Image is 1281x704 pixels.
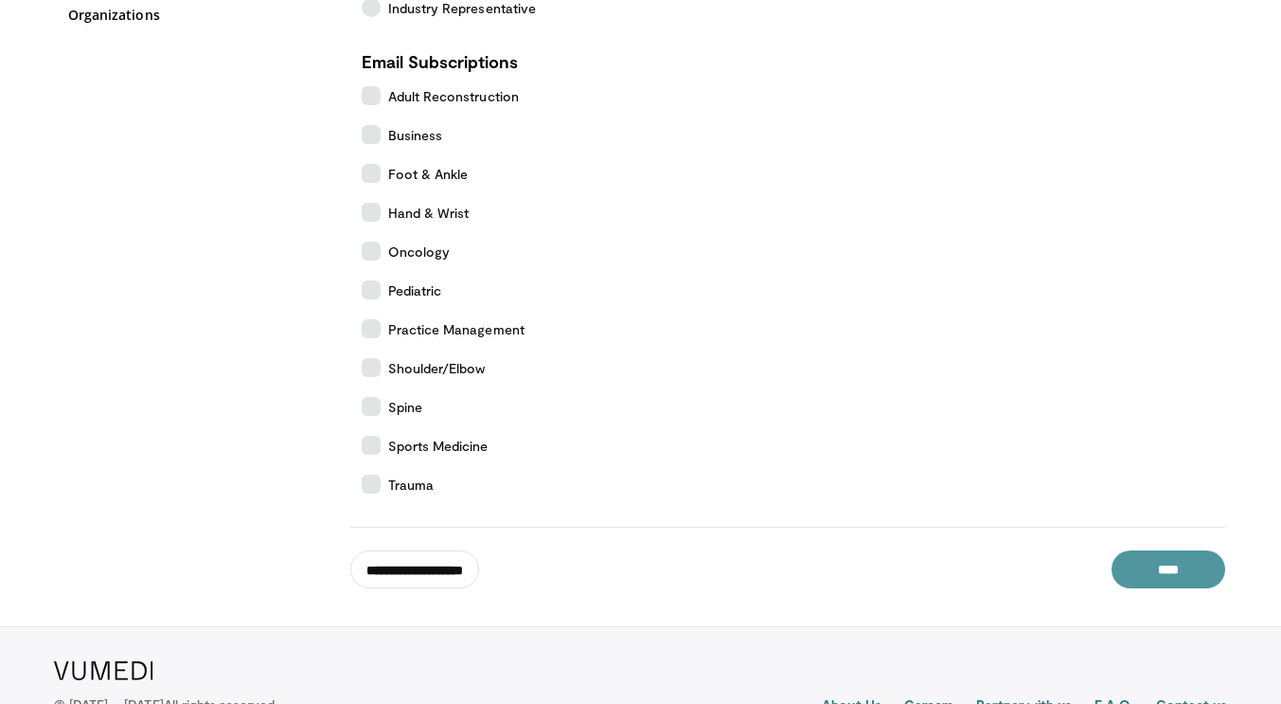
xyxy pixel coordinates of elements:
[54,661,153,680] img: VuMedi Logo
[388,436,489,456] span: Sports Medicine
[68,5,333,25] a: Organizations
[388,164,469,184] span: Foot & Ankle
[388,280,442,300] span: Pediatric
[388,242,451,262] span: Oncology
[388,86,519,106] span: Adult Reconstruction
[388,203,470,223] span: Hand & Wrist
[388,319,525,339] span: Practice Management
[388,125,443,145] span: Business
[388,475,434,495] span: Trauma
[388,397,422,417] span: Spine
[362,51,518,72] strong: Email Subscriptions
[388,358,486,378] span: Shoulder/Elbow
